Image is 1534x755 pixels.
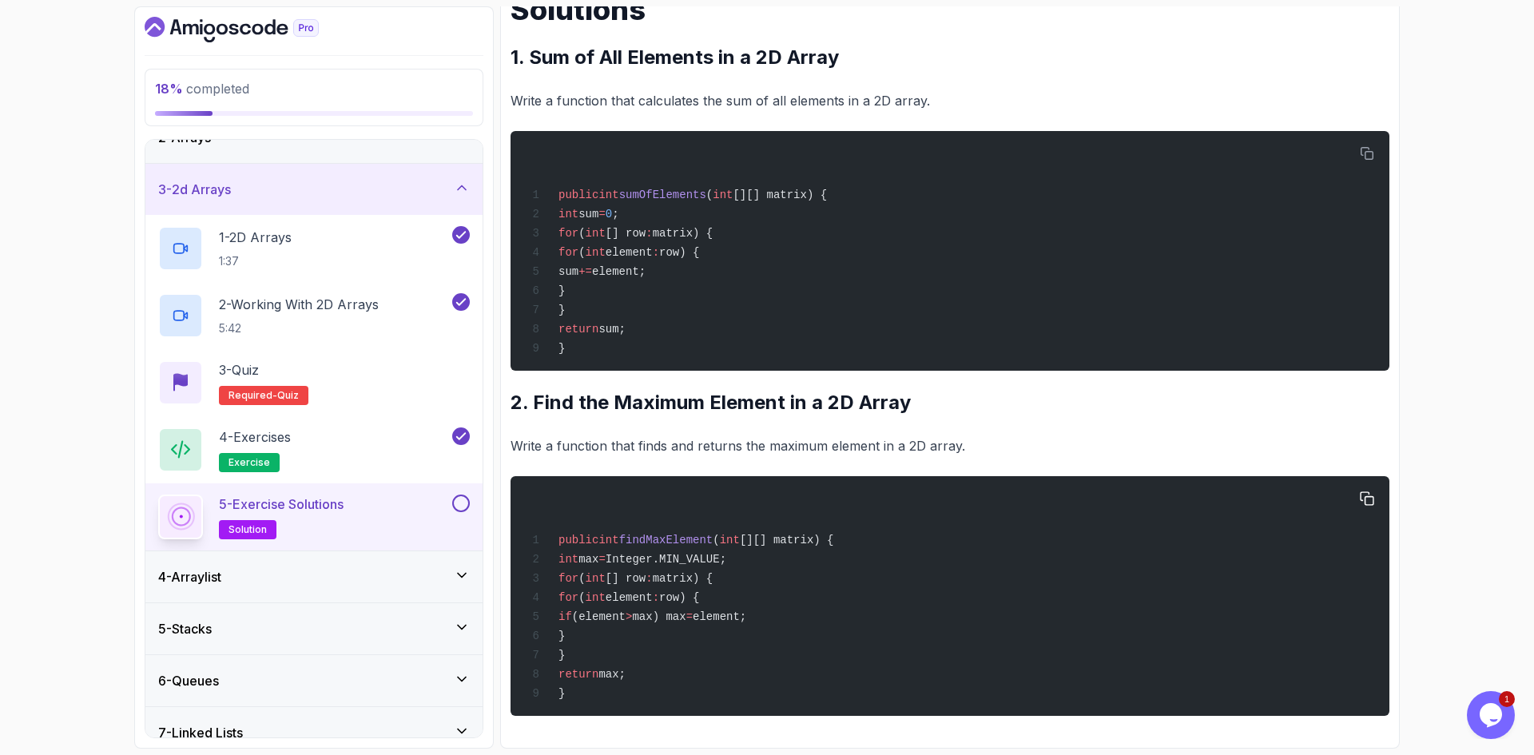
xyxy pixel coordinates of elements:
p: 5 - Exercise Solutions [219,495,344,514]
span: [][] matrix) { [733,189,827,201]
button: 3-QuizRequired-quiz [158,360,470,405]
span: sum; [598,323,626,336]
span: } [558,687,565,700]
span: 18 % [155,81,183,97]
button: 4-Arraylist [145,551,483,602]
span: = [598,208,605,221]
span: ( [578,227,585,240]
h2: 2. Find the Maximum Element in a 2D Array [511,390,1389,415]
button: 3-2d Arrays [145,164,483,215]
p: Write a function that calculates the sum of all elements in a 2D array. [511,89,1389,112]
h3: 4 - Arraylist [158,567,221,586]
span: public [558,534,598,546]
span: for [558,591,578,604]
span: for [558,227,578,240]
span: completed [155,81,249,97]
span: int [586,246,606,259]
span: int [586,591,606,604]
span: element; [693,610,746,623]
button: 5-Stacks [145,603,483,654]
button: 6-Queues [145,655,483,706]
span: sumOfElements [619,189,706,201]
span: } [558,284,565,297]
span: exercise [229,456,270,469]
span: sum [578,208,598,221]
span: : [646,227,652,240]
span: ( [578,591,585,604]
span: matrix) { [653,227,713,240]
span: int [558,208,578,221]
span: int [586,572,606,585]
span: public [558,189,598,201]
span: ( [578,246,585,259]
h3: 5 - Stacks [158,619,212,638]
button: 1-2D Arrays1:37 [158,226,470,271]
span: } [558,304,565,316]
span: > [626,610,632,623]
p: 3 - Quiz [219,360,259,379]
span: element; [592,265,646,278]
span: int [598,189,618,201]
span: row) { [659,246,699,259]
span: quiz [277,389,299,402]
span: += [578,265,592,278]
span: return [558,323,598,336]
span: findMaxElement [619,534,713,546]
span: int [713,189,733,201]
span: solution [229,523,267,536]
span: for [558,246,578,259]
p: 5:42 [219,320,379,336]
span: if [558,610,572,623]
span: ( [706,189,713,201]
span: int [558,553,578,566]
span: = [686,610,693,623]
h3: 7 - Linked Lists [158,723,243,742]
p: Write a function that finds and returns the maximum element in a 2D array. [511,435,1389,457]
span: return [558,668,598,681]
span: sum [558,265,578,278]
span: : [646,572,652,585]
span: } [558,630,565,642]
span: Integer.MIN_VALUE; [606,553,726,566]
span: } [558,342,565,355]
span: : [653,591,659,604]
span: element [606,246,653,259]
span: 0 [606,208,612,221]
span: [][] matrix) { [740,534,834,546]
button: 4-Exercisesexercise [158,427,470,472]
a: Dashboard [145,17,356,42]
p: 2 - Working With 2D Arrays [219,295,379,314]
span: matrix) { [653,572,713,585]
span: max; [598,668,626,681]
span: Required- [229,389,277,402]
span: } [558,649,565,662]
p: 1:37 [219,253,292,269]
span: row) { [659,591,699,604]
h2: 1. Sum of All Elements in a 2D Array [511,45,1389,70]
span: [] row [606,227,646,240]
span: (element [572,610,626,623]
span: for [558,572,578,585]
h3: 6 - Queues [158,671,219,690]
span: int [586,227,606,240]
span: max [578,553,598,566]
button: 5-Exercise Solutionssolution [158,495,470,539]
span: int [598,534,618,546]
p: 4 - Exercises [219,427,291,447]
span: int [720,534,740,546]
iframe: chat widget [1467,691,1518,739]
span: ( [578,572,585,585]
span: [] row [606,572,646,585]
h3: 3 - 2d Arrays [158,180,231,199]
span: = [598,553,605,566]
span: ( [713,534,719,546]
span: : [653,246,659,259]
span: ; [612,208,618,221]
span: max) max [632,610,686,623]
p: 1 - 2D Arrays [219,228,292,247]
button: 2-Working With 2D Arrays5:42 [158,293,470,338]
span: element [606,591,653,604]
